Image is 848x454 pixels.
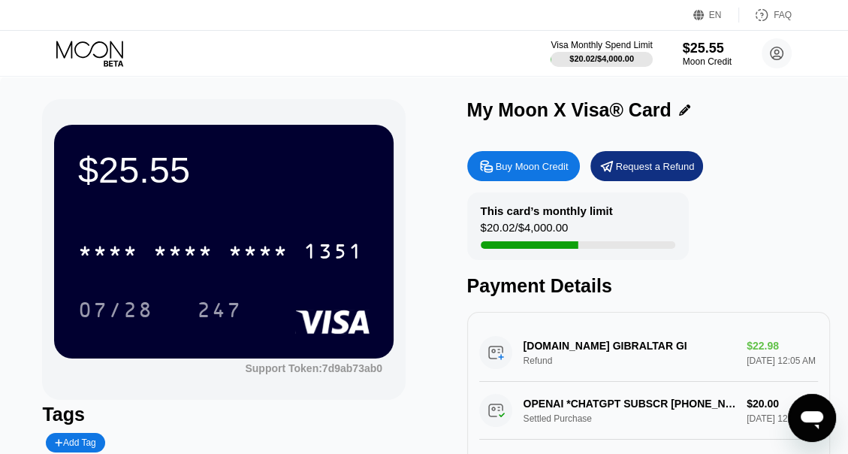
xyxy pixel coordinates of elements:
div: FAQ [774,10,792,20]
div: $20.02 / $4,000.00 [569,54,634,63]
div: $25.55 [683,41,732,56]
div: 247 [197,300,242,324]
div: Request a Refund [590,151,703,181]
div: Add Tag [46,433,104,452]
div: Add Tag [55,437,95,448]
div: Support Token: 7d9ab73ab0 [245,362,382,374]
div: 07/28 [67,291,164,328]
div: Buy Moon Credit [496,160,569,173]
div: 247 [186,291,253,328]
div: EN [693,8,739,23]
div: $25.55 [78,149,370,191]
div: FAQ [739,8,792,23]
div: EN [709,10,722,20]
iframe: Button to launch messaging window [788,394,836,442]
div: Tags [42,404,405,425]
div: 1351 [303,241,364,265]
div: Visa Monthly Spend Limit$20.02/$4,000.00 [551,40,652,67]
div: Buy Moon Credit [467,151,580,181]
div: 07/28 [78,300,153,324]
div: This card’s monthly limit [481,204,613,217]
div: Request a Refund [616,160,695,173]
div: $20.02 / $4,000.00 [481,221,569,241]
div: $25.55Moon Credit [683,41,732,67]
div: Payment Details [467,275,830,297]
div: Moon Credit [683,56,732,67]
div: Support Token:7d9ab73ab0 [245,362,382,374]
div: Visa Monthly Spend Limit [551,40,652,50]
div: My Moon X Visa® Card [467,99,671,121]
